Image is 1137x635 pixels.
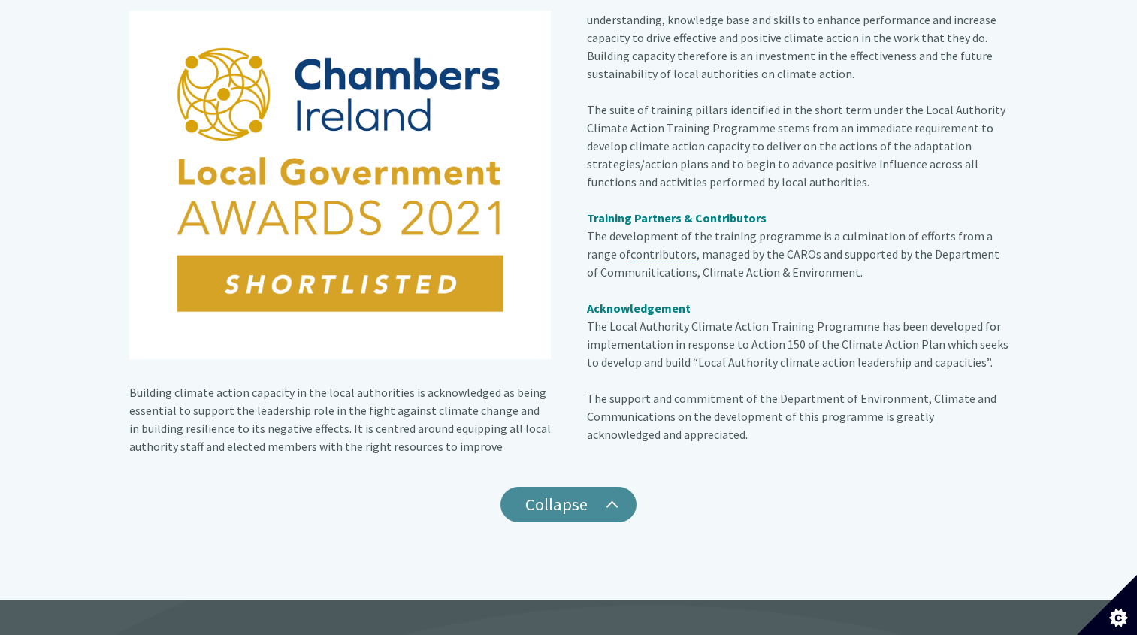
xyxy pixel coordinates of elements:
[587,210,767,225] strong: Training Partners & Contributors
[129,11,1008,470] div: Building climate action capacity in the local authorities is acknowledged as being essential to s...
[1077,575,1137,635] button: Set cookie preferences
[587,317,1008,389] div: The Local Authority Climate Action Training Programme has been developed for implementation in re...
[587,227,1008,443] div: The development of the training programme is a culmination of efforts from a range of , managed b...
[129,11,551,359] img: ELG2021-Badge-Shortlisted.png
[587,389,1008,443] div: The support and commitment of the Department of Environment, Climate and Communications on the de...
[630,246,697,262] a: contributors
[587,301,691,316] strong: Acknowledgement
[500,487,637,522] a: Collapse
